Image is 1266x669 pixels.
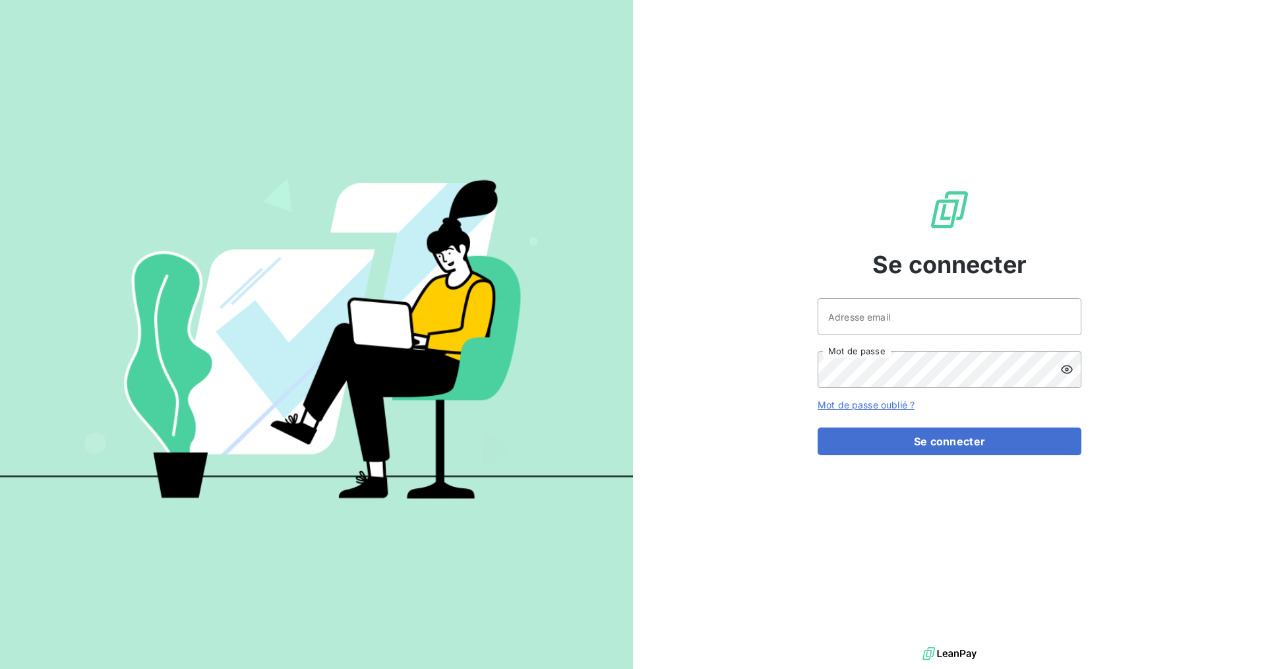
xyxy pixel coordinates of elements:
span: Se connecter [872,247,1027,282]
img: logo [922,644,977,664]
input: placeholder [818,298,1081,335]
button: Se connecter [818,428,1081,455]
a: Mot de passe oublié ? [818,399,915,410]
img: Logo LeanPay [928,189,971,231]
